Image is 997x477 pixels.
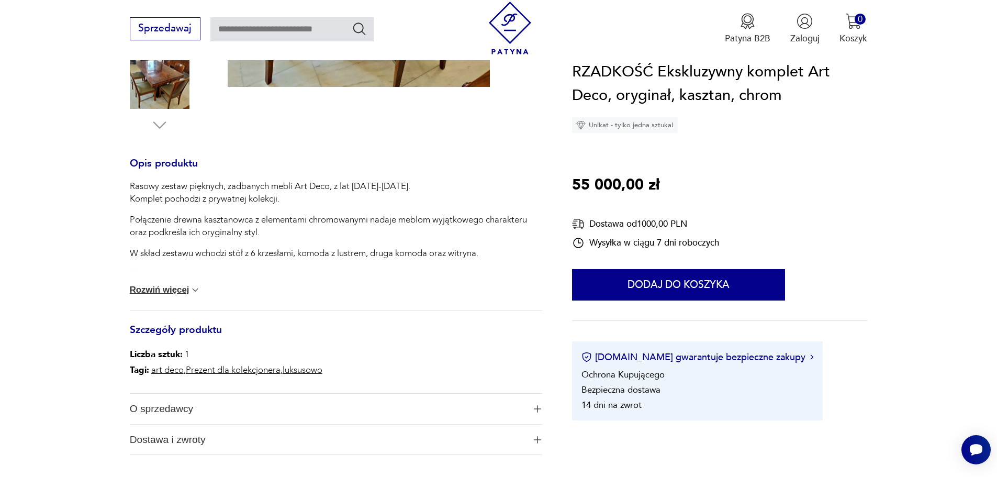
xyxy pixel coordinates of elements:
img: Ikona plusa [534,405,541,413]
li: 14 dni na zwrot [581,399,642,411]
p: Wymiary: [130,268,542,281]
a: Ikona medaluPatyna B2B [725,13,770,45]
button: Patyna B2B [725,13,770,45]
h3: Szczegóły produktu [130,326,542,347]
span: Dostawa i zwroty [130,425,525,455]
img: Ikona plusa [534,436,541,443]
button: [DOMAIN_NAME] gwarantuje bezpieczne zakupy [581,351,813,364]
p: , , [130,362,322,378]
h1: RZADKOŚĆ Ekskluzywny komplet Art Deco, oryginał, kasztan, chrom [572,60,867,108]
button: 0Koszyk [839,13,867,45]
button: Dodaj do koszyka [572,269,785,301]
p: Rasowy zestaw pięknych, zadbanych mebli Art Deco, z lat [DATE]-[DATE]. Komplet pochodzi z prywatn... [130,180,542,205]
button: Ikona plusaO sprzedawcy [130,394,542,424]
li: Ochrona Kupującego [581,369,665,381]
h3: Opis produktu [130,160,542,181]
button: Ikona plusaDostawa i zwroty [130,425,542,455]
p: 1 [130,347,322,362]
div: Dostawa od 1000,00 PLN [572,217,719,230]
b: Liczba sztuk: [130,348,183,360]
div: Wysyłka w ciągu 7 dni roboczych [572,237,719,249]
img: Ikonka użytkownika [797,13,813,29]
p: Koszyk [839,32,867,45]
img: chevron down [190,285,200,295]
img: Ikona diamentu [576,120,586,130]
p: 55 000,00 zł [572,173,659,197]
div: Unikat - tylko jedna sztuka! [572,117,678,133]
a: art deco [151,364,184,376]
button: Sprzedawaj [130,17,200,40]
p: Zaloguj [790,32,820,45]
iframe: Smartsupp widget button [961,435,991,464]
button: Szukaj [352,21,367,36]
img: Zdjęcie produktu RZADKOŚĆ Ekskluzywny komplet Art Deco, oryginał, kasztan, chrom [130,49,189,108]
div: 0 [855,14,866,25]
a: Prezent dla kolekcjonera [186,364,281,376]
button: Rozwiń więcej [130,285,201,295]
p: Patyna B2B [725,32,770,45]
img: Ikona medalu [740,13,756,29]
img: Ikona strzałki w prawo [810,355,813,360]
a: luksusowo [283,364,322,376]
a: Sprzedawaj [130,25,200,34]
p: Połączenie drewna kasztanowca z elementami chromowanymi nadaje meblom wyjątkowego charakteru oraz... [130,214,542,239]
p: W skład zestawu wchodzi stół z 6 krzesłami, komoda z lustrem, druga komoda oraz witryna. [130,247,542,260]
b: Tagi: [130,364,149,376]
img: Ikona koszyka [845,13,861,29]
button: Zaloguj [790,13,820,45]
li: Bezpieczna dostawa [581,384,660,396]
img: Ikona certyfikatu [581,352,592,363]
span: O sprzedawcy [130,394,525,424]
img: Patyna - sklep z meblami i dekoracjami vintage [484,2,536,54]
img: Ikona dostawy [572,217,585,230]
